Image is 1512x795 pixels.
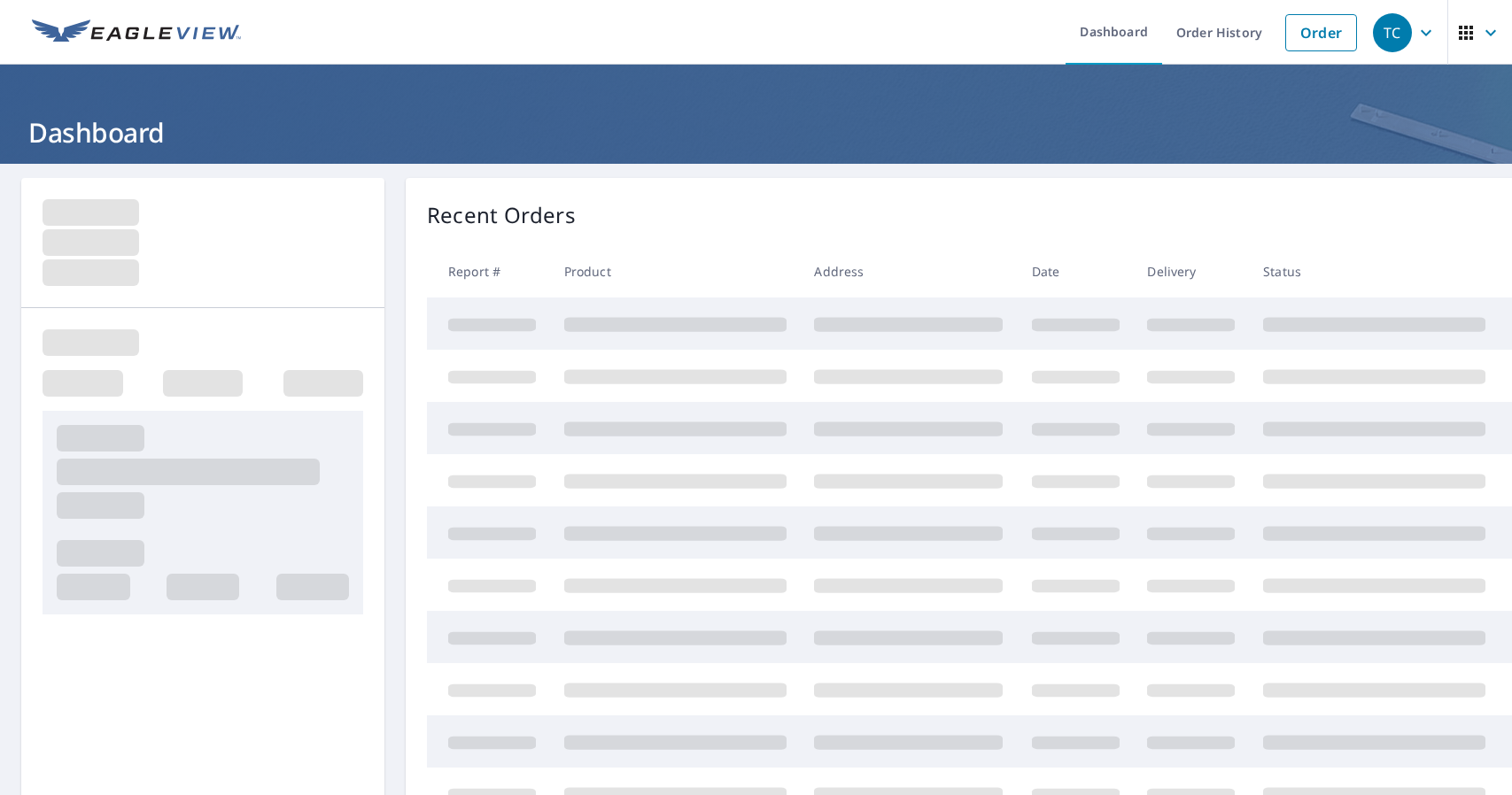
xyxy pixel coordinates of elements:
th: Status [1249,245,1500,297]
th: Report # [427,245,550,297]
th: Address [800,245,1017,297]
th: Delivery [1133,245,1249,297]
p: Recent Orders [427,199,576,231]
a: Order [1285,14,1357,51]
th: Product [550,245,801,297]
h1: Dashboard [21,114,1491,151]
th: Date [1018,245,1134,297]
div: TC [1373,13,1412,52]
img: EV Logo [32,19,241,46]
